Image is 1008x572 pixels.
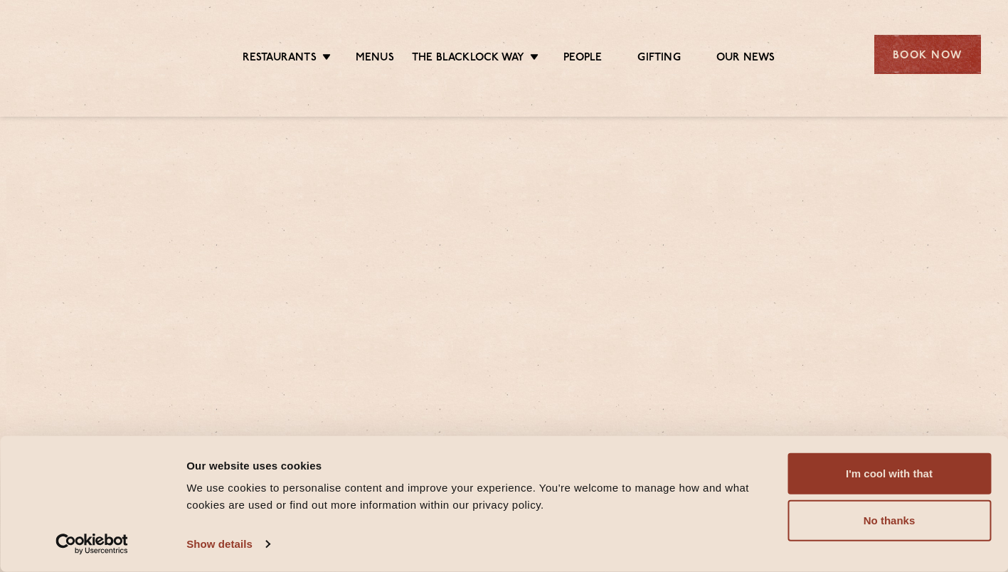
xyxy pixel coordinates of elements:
[874,35,981,74] div: Book Now
[186,457,771,474] div: Our website uses cookies
[356,51,394,65] a: Menus
[28,14,151,95] img: svg%3E
[243,51,317,65] a: Restaurants
[637,51,680,65] a: Gifting
[563,51,602,65] a: People
[186,480,771,514] div: We use cookies to personalise content and improve your experience. You're welcome to manage how a...
[716,51,775,65] a: Our News
[787,453,991,494] button: I'm cool with that
[30,534,154,555] a: Usercentrics Cookiebot - opens in a new window
[787,500,991,541] button: No thanks
[412,51,524,65] a: The Blacklock Way
[186,534,269,555] a: Show details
